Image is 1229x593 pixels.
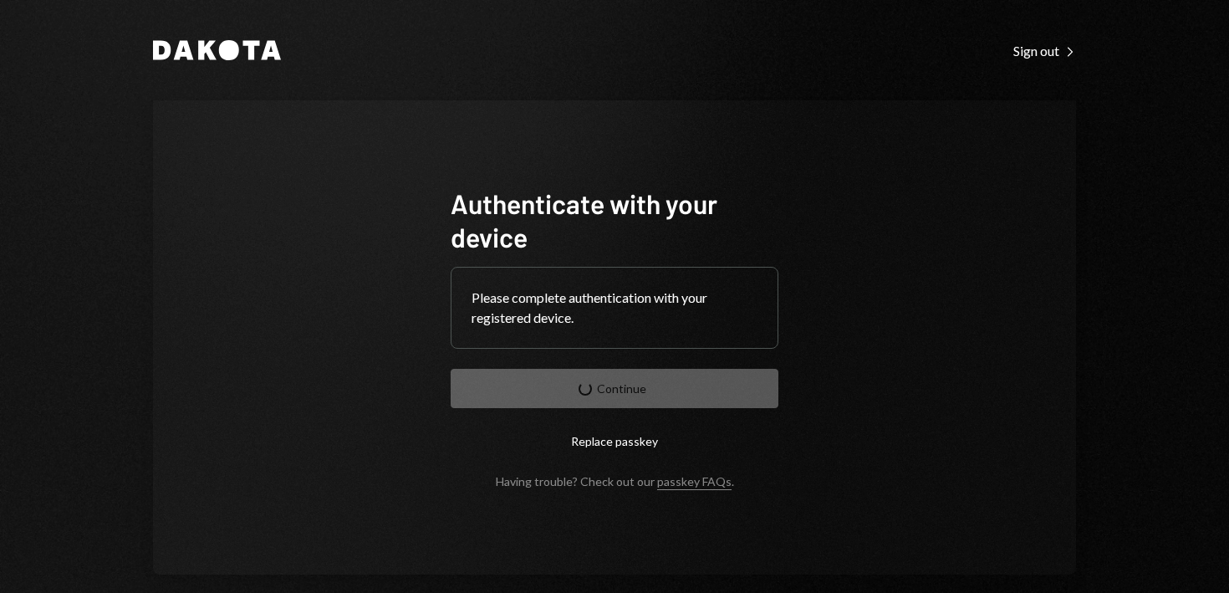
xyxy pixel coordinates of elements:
a: Sign out [1013,41,1076,59]
h1: Authenticate with your device [451,187,778,253]
div: Having trouble? Check out our . [496,474,734,488]
div: Sign out [1013,43,1076,59]
div: Please complete authentication with your registered device. [472,288,757,328]
button: Replace passkey [451,422,778,461]
a: passkey FAQs [657,474,732,490]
